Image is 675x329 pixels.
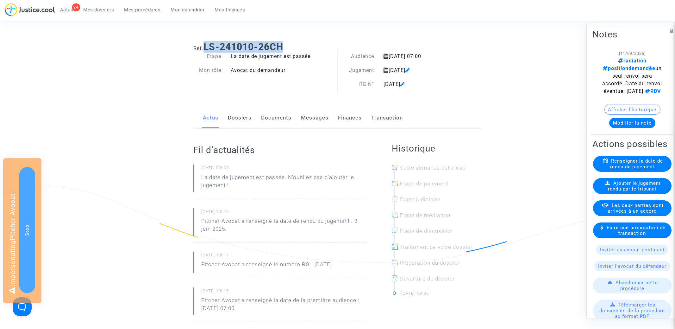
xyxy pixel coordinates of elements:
span: RDV [643,88,661,94]
span: Inviter un avocat postulant [600,247,665,253]
small: [DATE] 18h15 [201,288,366,296]
h2: Historique [392,143,482,154]
h2: Fil d’actualités [193,145,366,156]
div: Audience [338,53,379,60]
a: 24Actus [55,5,78,15]
span: Mes dossiers [84,7,114,13]
button: Stop [19,167,35,293]
div: [DATE] 07:00 [379,53,461,60]
div: [DATE] [379,81,461,88]
a: Finances [338,107,362,128]
div: Etape [189,53,226,60]
span: Ajouter le jugement rendu par le tribunal [608,180,661,192]
p: La date de jugement est passée. N'oubliez pas d'ajouter le jugement ! [201,173,366,192]
button: Modifier la note [609,118,655,128]
div: [DATE] [379,67,461,74]
div: Impersonating [3,158,41,303]
div: 24 [72,3,80,11]
small: [DATE] 18h17 [201,252,366,261]
small: [DATE] 10h10 [201,209,366,217]
a: Messages [301,107,328,128]
div: La date de jugement est passée [226,53,338,60]
p: Pitcher Avocat a renseigné la date de la première audience : [DATE] 07:00 [201,296,366,315]
a: Transaction [371,107,403,128]
a: Mes procédures [119,5,166,15]
span: Votre demande est close [400,164,466,171]
span: Mon calendrier [171,7,205,13]
span: Inviter l'avocat du défendeur [598,263,666,269]
h2: Notes [592,29,672,40]
span: Mes procédures [124,7,161,13]
button: Afficher l'historique [604,105,660,115]
span: un seul renvoi sera accordé. Date du renvoi éventuel [DATE] [603,58,662,94]
img: jc-logo.svg [5,3,55,16]
a: Documents [261,107,291,128]
span: radiation [618,58,647,64]
div: Jugement [338,67,379,74]
span: Faire une proposition de transaction [607,225,666,236]
span: [11/09/2025] [619,51,646,56]
a: Mes finances [210,5,250,15]
p: Pitcher Avocat a renseigné la date de rendu du jugement : 3 juin 2025. [201,217,366,236]
span: Les deux parties sont arrivées à un accord [608,203,664,214]
span: Actus [60,7,73,13]
span: Télécharger les documents de la procédure au format PDF [600,302,665,319]
b: LS-241010-26CH [203,41,283,52]
span: Stop [24,224,30,235]
span: Mes finances [215,7,245,13]
a: Mon calendrier [166,5,210,15]
p: Pitcher Avocat a renseigné le numéro RG : [DATE]. [201,261,334,272]
span: Ref. [193,45,203,51]
div: RG N° [338,81,379,88]
a: Actus [203,107,218,128]
span: positiondemandée [603,65,656,71]
div: Avocat du demandeur [226,67,338,74]
iframe: Help Scout Beacon - Open [13,297,32,316]
span: Abandonner cette procédure [616,280,658,291]
h2: Actions possibles [592,139,672,150]
div: Mon rôle [189,67,226,74]
small: [DATE] 02h00 [201,165,366,173]
a: Dossiers [228,107,252,128]
a: Mes dossiers [78,5,119,15]
span: Renseigner la date de rendu du jugement [610,158,663,170]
